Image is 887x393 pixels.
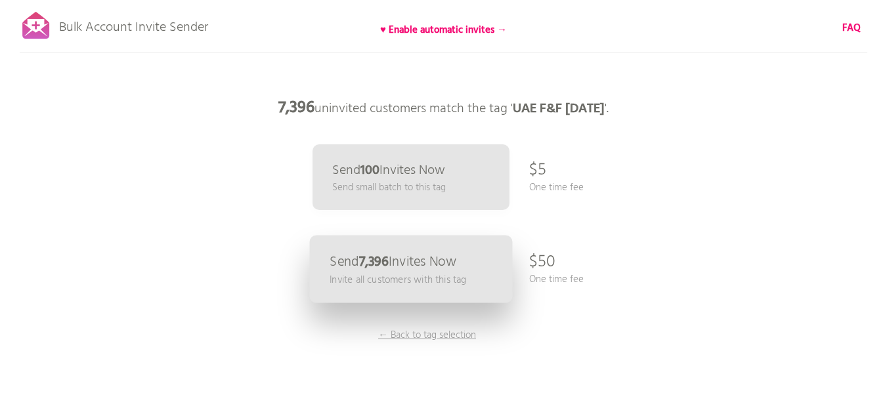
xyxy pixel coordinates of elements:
[330,272,466,287] p: Invite all customers with this tag
[358,251,388,273] b: 7,396
[378,328,477,342] p: ← Back to tag selection
[380,22,507,38] b: ♥ Enable automatic invites →
[330,255,456,269] p: Send Invites Now
[313,144,509,210] a: Send100Invites Now Send small batch to this tag
[309,236,512,303] a: Send7,396Invites Now Invite all customers with this tag
[529,151,546,190] p: $5
[842,21,861,35] a: FAQ
[529,180,584,195] p: One time fee
[332,164,445,177] p: Send Invites Now
[529,243,555,282] p: $50
[332,180,446,195] p: Send small batch to this tag
[360,160,379,181] b: 100
[247,89,641,128] p: uninvited customers match the tag ' '.
[59,8,208,41] p: Bulk Account Invite Sender
[278,95,314,121] b: 7,396
[513,98,605,119] b: UAE F&F [DATE]
[529,272,584,287] p: One time fee
[842,20,861,36] b: FAQ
